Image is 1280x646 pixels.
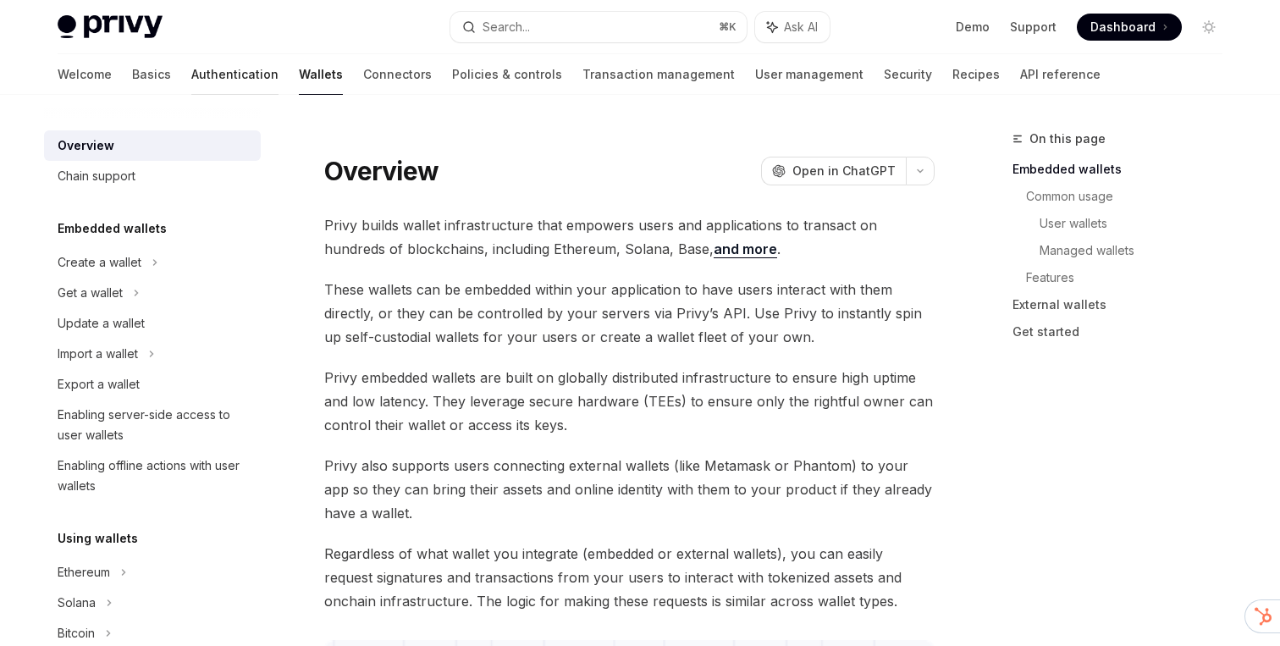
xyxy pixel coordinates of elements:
span: Dashboard [1090,19,1156,36]
div: Solana [58,593,96,613]
div: Search... [483,17,530,37]
a: Chain support [44,161,261,191]
h5: Embedded wallets [58,218,167,239]
div: Create a wallet [58,252,141,273]
a: Policies & controls [452,54,562,95]
span: ⌘ K [719,20,737,34]
span: Privy embedded wallets are built on globally distributed infrastructure to ensure high uptime and... [324,366,935,437]
div: Chain support [58,166,135,186]
span: Privy also supports users connecting external wallets (like Metamask or Phantom) to your app so t... [324,454,935,525]
a: Demo [956,19,990,36]
button: Ask AI [755,12,830,42]
a: Basics [132,54,171,95]
a: API reference [1020,54,1101,95]
a: Wallets [299,54,343,95]
span: Regardless of what wallet you integrate (embedded or external wallets), you can easily request si... [324,542,935,613]
div: Import a wallet [58,344,138,364]
div: Enabling server-side access to user wallets [58,405,251,445]
a: and more [714,240,777,258]
div: Overview [58,135,114,156]
h5: Using wallets [58,528,138,549]
a: Dashboard [1077,14,1182,41]
a: Authentication [191,54,279,95]
img: light logo [58,15,163,39]
a: Enabling offline actions with user wallets [44,450,261,501]
div: Get a wallet [58,283,123,303]
span: Ask AI [784,19,818,36]
span: Privy builds wallet infrastructure that empowers users and applications to transact on hundreds o... [324,213,935,261]
a: User wallets [1040,210,1236,237]
a: Recipes [952,54,1000,95]
a: Common usage [1026,183,1236,210]
button: Open in ChatGPT [761,157,906,185]
a: External wallets [1012,291,1236,318]
button: Toggle dark mode [1195,14,1222,41]
a: Update a wallet [44,308,261,339]
span: These wallets can be embedded within your application to have users interact with them directly, ... [324,278,935,349]
div: Update a wallet [58,313,145,334]
button: Search...⌘K [450,12,747,42]
a: Export a wallet [44,369,261,400]
div: Export a wallet [58,374,140,395]
span: Open in ChatGPT [792,163,896,179]
a: User management [755,54,863,95]
a: Features [1026,264,1236,291]
a: Enabling server-side access to user wallets [44,400,261,450]
div: Bitcoin [58,623,95,643]
a: Overview [44,130,261,161]
div: Enabling offline actions with user wallets [58,456,251,496]
a: Embedded wallets [1012,156,1236,183]
a: Get started [1012,318,1236,345]
div: Ethereum [58,562,110,583]
a: Managed wallets [1040,237,1236,264]
a: Transaction management [582,54,735,95]
a: Welcome [58,54,112,95]
a: Connectors [363,54,432,95]
span: On this page [1029,129,1106,149]
h1: Overview [324,156,439,186]
a: Support [1010,19,1057,36]
a: Security [884,54,932,95]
